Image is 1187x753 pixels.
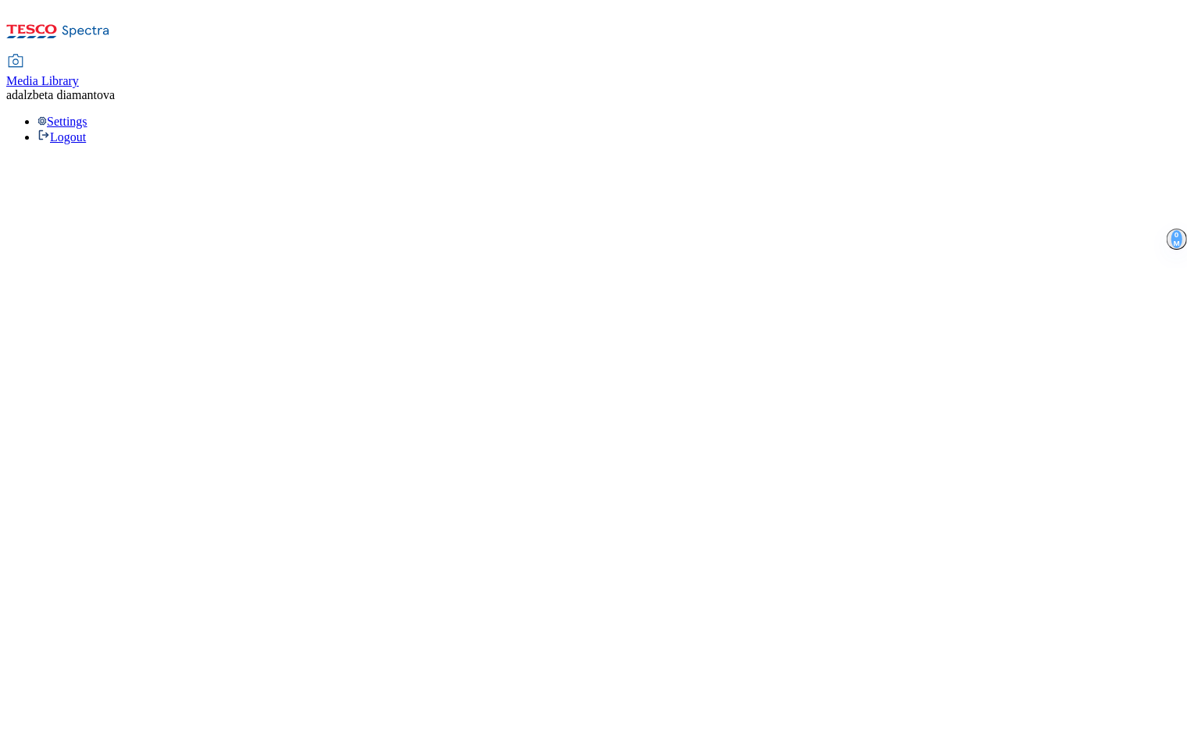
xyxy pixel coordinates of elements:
[37,115,87,128] a: Settings
[6,55,79,88] a: Media Library
[6,74,79,87] span: Media Library
[6,88,18,101] span: ad
[18,88,115,101] span: alzbeta diamantova
[37,130,86,144] a: Logout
